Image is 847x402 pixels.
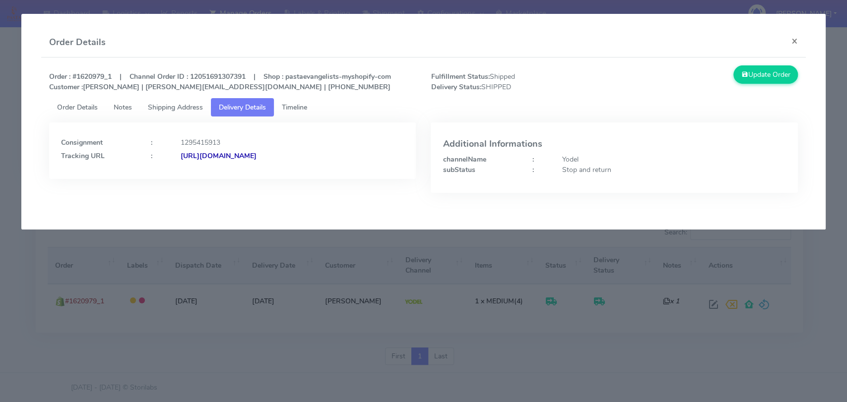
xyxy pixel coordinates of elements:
[114,103,132,112] span: Notes
[173,137,412,148] div: 1295415913
[49,36,106,49] h4: Order Details
[555,165,793,175] div: Stop and return
[423,71,614,92] span: Shipped SHIPPED
[148,103,203,112] span: Shipping Address
[443,139,785,149] h4: Additional Informations
[532,155,534,164] strong: :
[431,72,489,81] strong: Fulfillment Status:
[733,65,798,84] button: Update Order
[282,103,307,112] span: Timeline
[431,82,481,92] strong: Delivery Status:
[49,72,391,92] strong: Order : #1620979_1 | Channel Order ID : 12051691307391 | Shop : pastaevangelists-myshopify-com [P...
[443,155,486,164] strong: channelName
[443,165,475,174] strong: subStatus
[49,98,798,116] ul: Tabs
[49,82,83,92] strong: Customer :
[181,151,257,161] strong: [URL][DOMAIN_NAME]
[57,103,98,112] span: Order Details
[783,28,806,54] button: Close
[555,154,793,165] div: Yodel
[151,151,152,161] strong: :
[151,138,152,147] strong: :
[61,151,105,161] strong: Tracking URL
[532,165,534,174] strong: :
[219,103,266,112] span: Delivery Details
[61,138,103,147] strong: Consignment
